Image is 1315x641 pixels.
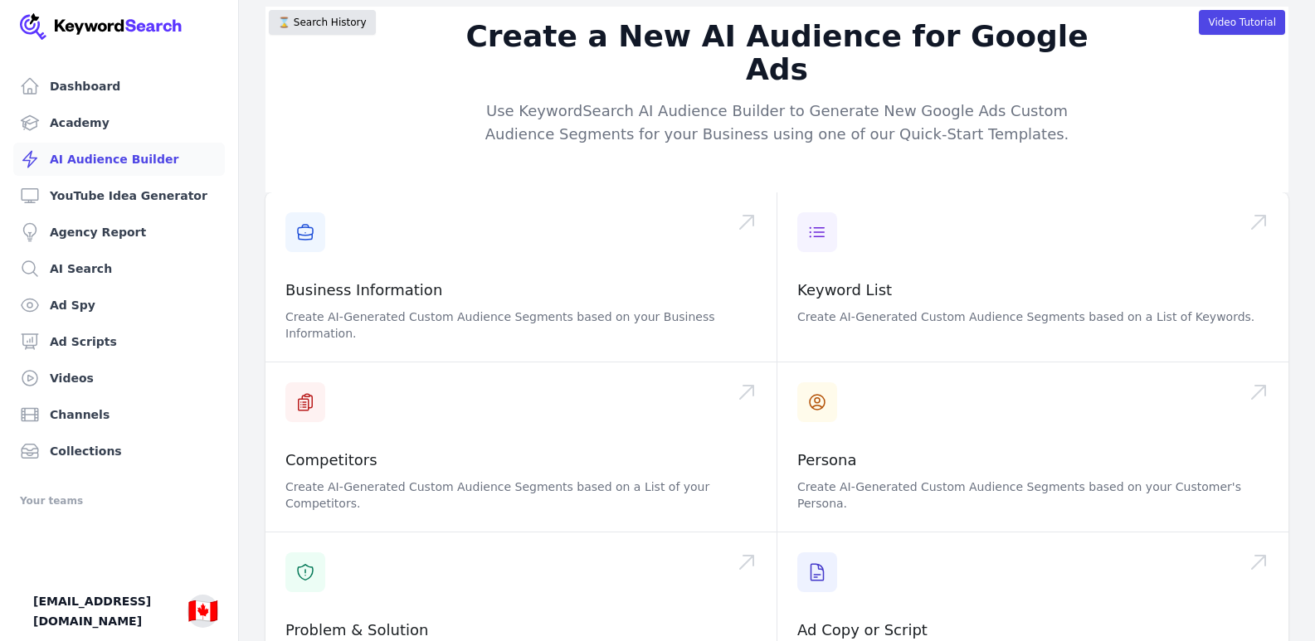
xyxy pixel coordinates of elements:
button: ⌛️ Search History [269,10,376,35]
button: 🇨🇦 [188,595,218,628]
a: Academy [13,106,225,139]
div: 🇨🇦 [188,596,218,626]
a: Ad Copy or Script [797,621,928,639]
h2: Create a New AI Audience for Google Ads [459,20,1096,86]
a: Ad Scripts [13,325,225,358]
a: Dashboard [13,70,225,103]
a: Business Information [285,281,442,299]
a: Channels [13,398,225,431]
a: Collections [13,435,225,468]
a: Problem & Solution [285,621,428,639]
span: [EMAIL_ADDRESS][DOMAIN_NAME] [33,591,174,631]
a: Videos [13,362,225,395]
button: Video Tutorial [1199,10,1285,35]
a: Competitors [285,451,377,469]
img: Your Company [20,13,183,40]
div: Your teams [20,491,218,511]
a: YouTube Idea Generator [13,179,225,212]
a: Agency Report [13,216,225,249]
a: Persona [797,451,857,469]
a: Keyword List [797,281,892,299]
p: Use KeywordSearch AI Audience Builder to Generate New Google Ads Custom Audience Segments for you... [459,100,1096,146]
a: Ad Spy [13,289,225,322]
a: AI Search [13,252,225,285]
a: AI Audience Builder [13,143,225,176]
